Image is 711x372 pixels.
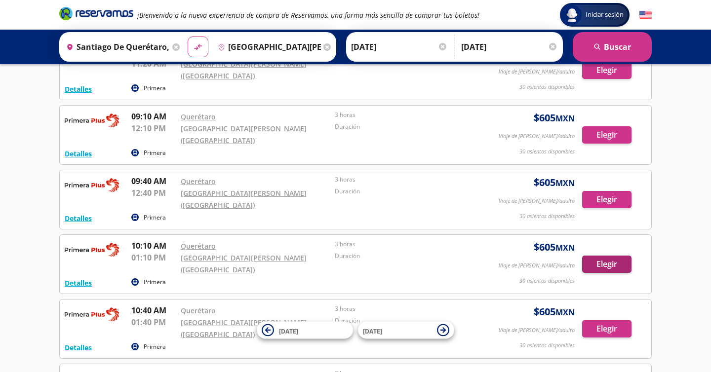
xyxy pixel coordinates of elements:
[499,197,575,205] p: Viaje de [PERSON_NAME]/adulto
[351,35,448,59] input: Elegir Fecha
[335,175,484,184] p: 3 horas
[65,175,119,195] img: RESERVAMOS
[131,122,176,134] p: 12:10 PM
[534,304,575,319] span: $ 605
[279,327,298,335] span: [DATE]
[65,278,92,288] button: Detalles
[131,111,176,122] p: 09:10 AM
[582,10,628,20] span: Iniciar sesión
[582,320,632,337] button: Elegir
[181,177,216,186] a: Querétaro
[519,212,575,221] p: 30 asientos disponibles
[181,306,216,315] a: Querétaro
[131,175,176,187] p: 09:40 AM
[181,124,307,145] a: [GEOGRAPHIC_DATA][PERSON_NAME] ([GEOGRAPHIC_DATA])
[335,252,484,260] p: Duración
[534,175,575,190] span: $ 605
[65,213,92,223] button: Detalles
[65,240,119,260] img: RESERVAMOS
[555,113,575,124] small: MXN
[131,240,176,252] p: 10:10 AM
[499,261,575,270] p: Viaje de [PERSON_NAME]/adulto
[335,122,484,131] p: Duración
[555,178,575,188] small: MXN
[335,187,484,196] p: Duración
[144,149,166,157] p: Primera
[65,111,119,130] img: RESERVAMOS
[131,304,176,316] p: 10:40 AM
[181,253,307,274] a: [GEOGRAPHIC_DATA][PERSON_NAME] ([GEOGRAPHIC_DATA])
[181,318,307,339] a: [GEOGRAPHIC_DATA][PERSON_NAME] ([GEOGRAPHIC_DATA])
[582,62,632,79] button: Elegir
[519,341,575,350] p: 30 asientos disponibles
[335,111,484,119] p: 3 horas
[335,316,484,325] p: Duración
[499,326,575,335] p: Viaje de [PERSON_NAME]/adulto
[59,6,133,24] a: Brand Logo
[335,304,484,313] p: 3 horas
[65,84,92,94] button: Detalles
[639,9,652,21] button: English
[181,241,216,251] a: Querétaro
[65,304,119,324] img: RESERVAMOS
[519,277,575,285] p: 30 asientos disponibles
[582,126,632,144] button: Elegir
[499,68,575,76] p: Viaje de [PERSON_NAME]/adulto
[335,240,484,249] p: 3 horas
[144,84,166,93] p: Primera
[534,111,575,125] span: $ 605
[519,148,575,156] p: 30 asientos disponibles
[131,187,176,199] p: 12:40 PM
[131,316,176,328] p: 01:40 PM
[144,342,166,351] p: Primera
[573,32,652,62] button: Buscar
[181,188,307,210] a: [GEOGRAPHIC_DATA][PERSON_NAME] ([GEOGRAPHIC_DATA])
[461,35,558,59] input: Opcional
[358,322,454,339] button: [DATE]
[65,149,92,159] button: Detalles
[555,242,575,253] small: MXN
[144,213,166,222] p: Primera
[582,256,632,273] button: Elegir
[137,10,479,20] em: ¡Bienvenido a la nueva experiencia de compra de Reservamos, una forma más sencilla de comprar tus...
[534,240,575,255] span: $ 605
[131,252,176,263] p: 01:10 PM
[555,307,575,318] small: MXN
[499,132,575,141] p: Viaje de [PERSON_NAME]/adulto
[214,35,321,59] input: Buscar Destino
[59,6,133,21] i: Brand Logo
[65,342,92,353] button: Detalles
[257,322,353,339] button: [DATE]
[582,191,632,208] button: Elegir
[519,83,575,91] p: 30 asientos disponibles
[62,35,170,59] input: Buscar Origen
[363,327,382,335] span: [DATE]
[144,278,166,287] p: Primera
[181,112,216,121] a: Querétaro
